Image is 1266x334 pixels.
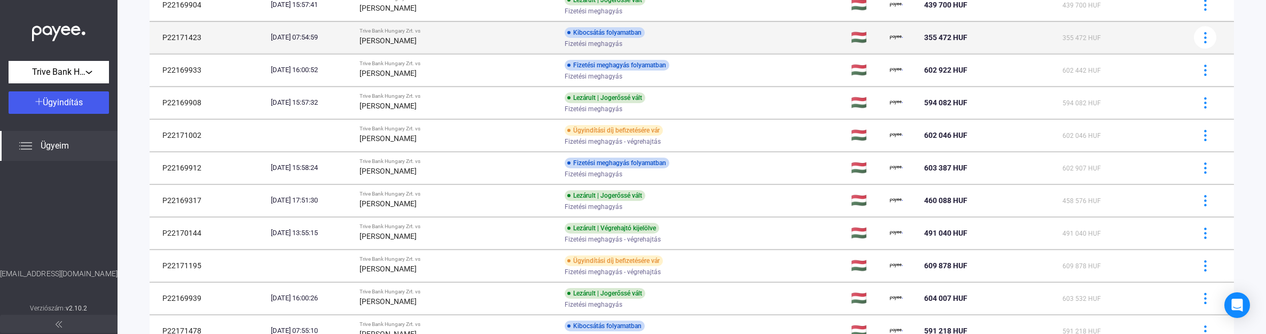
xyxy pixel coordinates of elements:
span: 603 387 HUF [924,164,967,172]
span: 602 442 HUF [1062,67,1101,74]
td: P22171423 [150,21,267,53]
span: 458 576 HUF [1062,197,1101,205]
button: more-blue [1194,254,1216,277]
div: Trive Bank Hungary Zrt. vs [360,28,556,34]
div: [DATE] 16:00:26 [271,293,351,304]
img: more-blue [1200,228,1211,239]
strong: [PERSON_NAME] [360,134,417,143]
div: Lezárult | Végrehajtó kijelölve [565,223,659,234]
td: P22169933 [150,54,267,86]
td: P22171195 [150,250,267,282]
div: Ügyindítási díj befizetésére vár [565,125,663,136]
img: more-blue [1200,65,1211,76]
div: Lezárult | Jogerőssé vált [565,92,645,103]
span: 355 472 HUF [1062,34,1101,42]
button: more-blue [1194,59,1216,81]
td: 🇭🇺 [847,54,886,86]
strong: [PERSON_NAME] [360,265,417,273]
td: 🇭🇺 [847,21,886,53]
div: Fizetési meghagyás folyamatban [565,60,669,71]
img: payee-logo [890,227,903,239]
span: 602 046 HUF [1062,132,1101,139]
div: Trive Bank Hungary Zrt. vs [360,289,556,295]
div: Lezárult | Jogerőssé vált [565,190,645,201]
div: Trive Bank Hungary Zrt. vs [360,223,556,230]
span: 491 040 HUF [1062,230,1101,237]
div: Trive Bank Hungary Zrt. vs [360,191,556,197]
img: more-blue [1200,97,1211,108]
img: payee-logo [890,96,903,109]
button: Trive Bank Hungary Zrt. [9,61,109,83]
div: Trive Bank Hungary Zrt. vs [360,158,556,165]
td: P22171002 [150,119,267,151]
div: Trive Bank Hungary Zrt. vs [360,256,556,262]
span: Fizetési meghagyás - végrehajtás [565,266,661,278]
span: 460 088 HUF [924,196,967,205]
img: more-blue [1200,162,1211,174]
img: more-blue [1200,32,1211,43]
strong: [PERSON_NAME] [360,4,417,12]
img: payee-logo [890,64,903,76]
button: more-blue [1194,189,1216,212]
button: more-blue [1194,157,1216,179]
strong: [PERSON_NAME] [360,167,417,175]
span: Fizetési meghagyás - végrehajtás [565,135,661,148]
span: Fizetési meghagyás [565,298,622,311]
span: Fizetési meghagyás - végrehajtás [565,233,661,246]
div: Trive Bank Hungary Zrt. vs [360,93,556,99]
strong: [PERSON_NAME] [360,232,417,240]
strong: v2.10.2 [66,305,88,312]
span: Ügyeim [41,139,69,152]
div: Lezárult | Jogerőssé vált [565,288,645,299]
td: P22169912 [150,152,267,184]
span: Fizetési meghagyás [565,200,622,213]
span: 609 878 HUF [1062,262,1101,270]
span: 603 532 HUF [1062,295,1101,302]
span: 602 922 HUF [924,66,967,74]
img: more-blue [1200,130,1211,141]
td: P22169908 [150,87,267,119]
div: Ügyindítási díj befizetésére vár [565,255,663,266]
img: payee-logo [890,292,903,305]
img: plus-white.svg [35,98,43,105]
strong: [PERSON_NAME] [360,199,417,208]
span: 439 700 HUF [1062,2,1101,9]
button: more-blue [1194,91,1216,114]
strong: [PERSON_NAME] [360,36,417,45]
div: Open Intercom Messenger [1224,292,1250,318]
img: more-blue [1200,293,1211,304]
span: Fizetési meghagyás [565,5,622,18]
span: 602 907 HUF [1062,165,1101,172]
div: Trive Bank Hungary Zrt. vs [360,60,556,67]
td: 🇭🇺 [847,119,886,151]
div: [DATE] 16:00:52 [271,65,351,75]
img: more-blue [1200,260,1211,271]
span: 609 878 HUF [924,261,967,270]
span: 491 040 HUF [924,229,967,237]
button: more-blue [1194,287,1216,309]
td: P22170144 [150,217,267,249]
img: payee-logo [890,129,903,142]
img: white-payee-white-dot.svg [32,20,85,42]
strong: [PERSON_NAME] [360,102,417,110]
div: [DATE] 17:51:30 [271,195,351,206]
div: Trive Bank Hungary Zrt. vs [360,321,556,328]
span: 594 082 HUF [1062,99,1101,107]
td: 🇭🇺 [847,87,886,119]
div: Trive Bank Hungary Zrt. vs [360,126,556,132]
td: P22169317 [150,184,267,216]
span: 439 700 HUF [924,1,967,9]
td: 🇭🇺 [847,217,886,249]
div: [DATE] 15:57:32 [271,97,351,108]
img: payee-logo [890,259,903,272]
img: payee-logo [890,194,903,207]
strong: [PERSON_NAME] [360,69,417,77]
span: 355 472 HUF [924,33,967,42]
div: Fizetési meghagyás folyamatban [565,158,669,168]
span: Fizetési meghagyás [565,103,622,115]
td: 🇭🇺 [847,152,886,184]
div: Kibocsátás folyamatban [565,321,645,331]
span: 604 007 HUF [924,294,967,302]
span: 602 046 HUF [924,131,967,139]
span: Fizetési meghagyás [565,168,622,181]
